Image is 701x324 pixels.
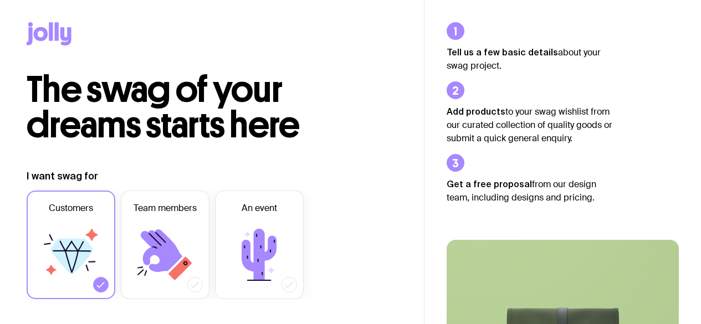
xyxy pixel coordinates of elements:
[447,177,613,204] p: from our design team, including designs and pricing.
[242,202,277,215] span: An event
[447,105,613,145] p: to your swag wishlist from our curated collection of quality goods or submit a quick general enqu...
[49,202,93,215] span: Customers
[447,106,505,116] strong: Add products
[447,179,532,189] strong: Get a free proposal
[134,202,197,215] span: Team members
[447,45,613,73] p: about your swag project.
[27,169,98,183] label: I want swag for
[447,47,558,57] strong: Tell us a few basic details
[27,68,300,147] span: The swag of your dreams starts here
